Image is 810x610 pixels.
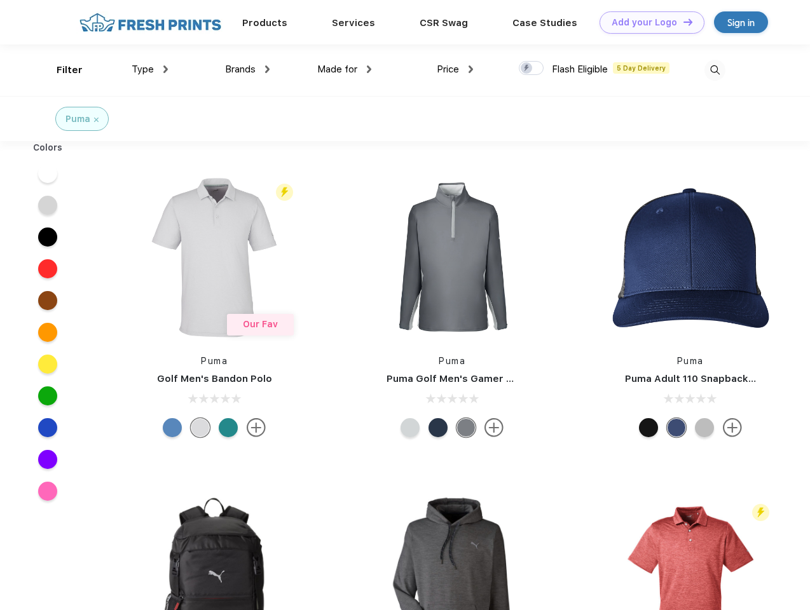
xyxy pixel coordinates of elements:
a: Sign in [714,11,768,33]
img: dropdown.png [265,65,270,73]
div: High Rise [401,418,420,437]
img: filter_cancel.svg [94,118,99,122]
img: dropdown.png [163,65,168,73]
span: Flash Eligible [552,64,608,75]
img: func=resize&h=266 [130,173,299,342]
img: more.svg [247,418,266,437]
a: Puma [677,356,704,366]
div: Pma Blk with Pma Blk [639,418,658,437]
img: flash_active_toggle.svg [752,504,769,521]
div: Filter [57,63,83,78]
img: desktop_search.svg [704,60,725,81]
span: Type [132,64,154,75]
img: dropdown.png [367,65,371,73]
div: Quiet Shade [456,418,476,437]
span: 5 Day Delivery [613,62,669,74]
span: Brands [225,64,256,75]
div: High Rise [191,418,210,437]
div: Add your Logo [612,17,677,28]
img: more.svg [484,418,504,437]
div: Green Lagoon [219,418,238,437]
img: more.svg [723,418,742,437]
div: Quarry with Brt Whit [695,418,714,437]
div: Colors [24,141,72,154]
div: Puma [65,112,90,126]
a: CSR Swag [420,17,468,29]
span: Our Fav [243,319,278,329]
span: Price [437,64,459,75]
div: Sign in [727,15,755,30]
a: Golf Men's Bandon Polo [157,373,272,384]
img: fo%20logo%202.webp [76,11,225,34]
a: Products [242,17,287,29]
img: flash_active_toggle.svg [276,184,293,201]
a: Puma [201,356,228,366]
div: Peacoat Qut Shd [667,418,686,437]
img: func=resize&h=266 [606,173,775,342]
a: Puma Golf Men's Gamer Golf Quarter-Zip [387,373,587,384]
span: Made for [317,64,357,75]
img: func=resize&h=266 [367,173,537,342]
a: Services [332,17,375,29]
img: dropdown.png [469,65,473,73]
img: DT [683,18,692,25]
div: Navy Blazer [429,418,448,437]
a: Puma [439,356,465,366]
div: Lake Blue [163,418,182,437]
